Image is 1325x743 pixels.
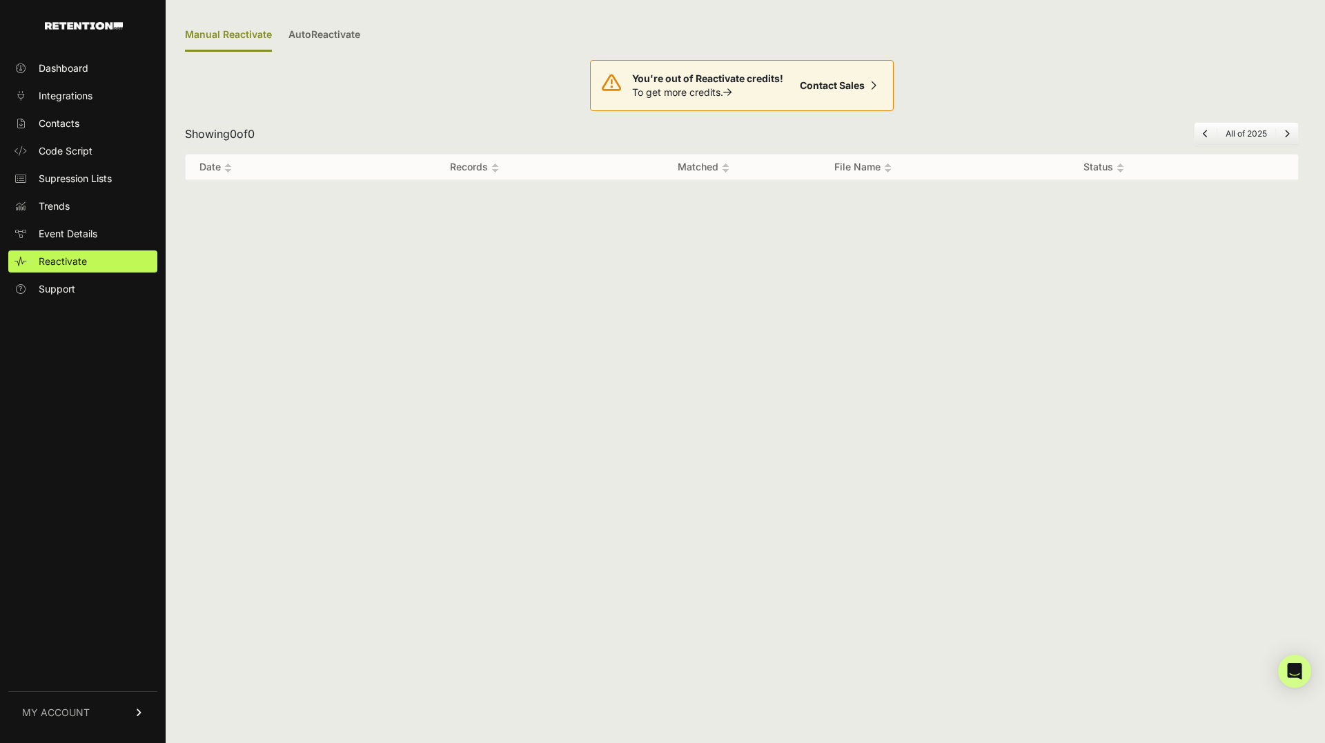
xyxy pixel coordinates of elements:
img: no_sort-eaf950dc5ab64cae54d48a5578032e96f70b2ecb7d747501f34c8f2db400fb66.gif [1117,163,1124,173]
img: no_sort-eaf950dc5ab64cae54d48a5578032e96f70b2ecb7d747501f34c8f2db400fb66.gif [884,163,892,173]
span: Code Script [39,144,92,158]
a: Supression Lists [8,168,157,190]
th: Status [1070,155,1270,180]
span: Support [39,282,75,296]
div: Manual Reactivate [185,19,272,52]
img: no_sort-eaf950dc5ab64cae54d48a5578032e96f70b2ecb7d747501f34c8f2db400fb66.gif [224,163,232,173]
span: 0 [248,127,255,141]
a: Support [8,278,157,300]
a: Trends [8,195,157,217]
a: Next [1284,128,1290,139]
a: Integrations [8,85,157,107]
div: Open Intercom Messenger [1278,655,1311,688]
th: Records [362,155,587,180]
li: All of 2025 [1217,128,1275,139]
a: Event Details [8,223,157,245]
nav: Page navigation [1194,122,1299,146]
img: no_sort-eaf950dc5ab64cae54d48a5578032e96f70b2ecb7d747501f34c8f2db400fb66.gif [491,163,499,173]
span: Trends [39,199,70,213]
a: MY ACCOUNT [8,691,157,733]
span: Integrations [39,89,92,103]
p: To get more credits. [632,86,783,99]
th: Matched [587,155,821,180]
span: 0 [230,127,237,141]
div: Showing of [185,126,255,142]
img: Retention.com [45,22,123,30]
th: Date [186,155,362,180]
span: Contacts [39,117,79,130]
a: Previous [1203,128,1208,139]
a: Dashboard [8,57,157,79]
strong: You're out of Reactivate credits! [632,72,783,84]
span: Dashboard [39,61,88,75]
a: Reactivate [8,250,157,273]
span: Event Details [39,227,97,241]
th: File Name [821,155,1070,180]
img: no_sort-eaf950dc5ab64cae54d48a5578032e96f70b2ecb7d747501f34c8f2db400fb66.gif [722,163,729,173]
span: Reactivate [39,255,87,268]
a: Contact Sales [794,72,882,99]
a: Code Script [8,140,157,162]
a: AutoReactivate [288,19,360,52]
span: Supression Lists [39,172,112,186]
a: Contacts [8,112,157,135]
span: MY ACCOUNT [22,706,90,720]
